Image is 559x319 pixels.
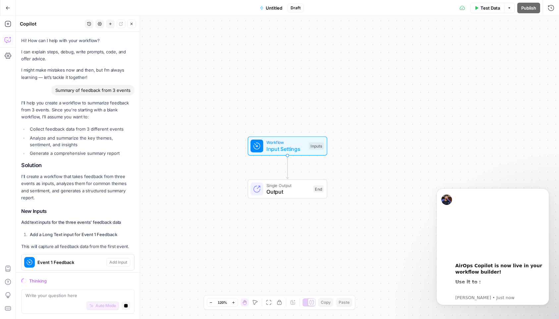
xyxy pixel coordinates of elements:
[86,301,119,310] button: Auto Mode
[266,5,282,11] span: Untitled
[21,208,135,215] h3: New Inputs
[30,232,117,237] strong: Add a Long Text input for Event 1 Feedback
[521,5,536,11] span: Publish
[21,220,121,225] strong: Add text inputs for the three events' feedback data
[336,298,352,307] button: Paste
[29,278,135,284] div: Thinking
[21,99,135,120] p: I'll help you create a workflow to summarize feedback from 3 events. Since you're starting with a...
[286,156,289,179] g: Edge from start to end
[266,139,306,146] span: Workflow
[318,298,333,307] button: Copy
[109,259,127,265] span: Add Input
[21,48,135,62] p: I can explain steps, debug, write prompts, code, and offer advice.
[291,5,301,11] span: Draft
[21,243,135,250] p: This will capture all feedback data from the first event.
[226,136,349,156] div: WorkflowInput SettingsInputs
[256,3,286,13] button: Untitled
[470,3,504,13] button: Test Data
[51,85,135,96] div: Summary of feedback from 3 events
[266,188,310,196] span: Output
[517,3,540,13] button: Publish
[95,303,116,309] span: Auto Mode
[226,179,349,199] div: Single OutputOutputEnd
[218,300,227,305] span: 120%
[321,299,331,305] span: Copy
[480,5,500,11] span: Test Data
[309,142,323,150] div: Inputs
[37,259,104,266] span: Event 1 Feedback
[21,162,135,168] h2: Solution
[21,37,135,44] p: Hi! How can I help with your workflow?
[20,21,83,27] div: Copilot
[28,135,135,148] li: Analyze and summarize the key themes, sentiment, and insights
[28,150,135,157] li: Generate a comprehensive summary report
[21,67,135,81] p: I might make mistakes now and then, but I’m always learning — let’s tackle it together!
[266,145,306,153] span: Input Settings
[313,185,324,193] div: End
[21,173,135,201] p: I'll create a workflow that takes feedback from three events as inputs, analyzes them for common ...
[28,126,135,132] li: Collect feedback data from 3 different events
[266,182,310,188] span: Single Output
[339,299,350,305] span: Paste
[106,258,130,267] button: Add Input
